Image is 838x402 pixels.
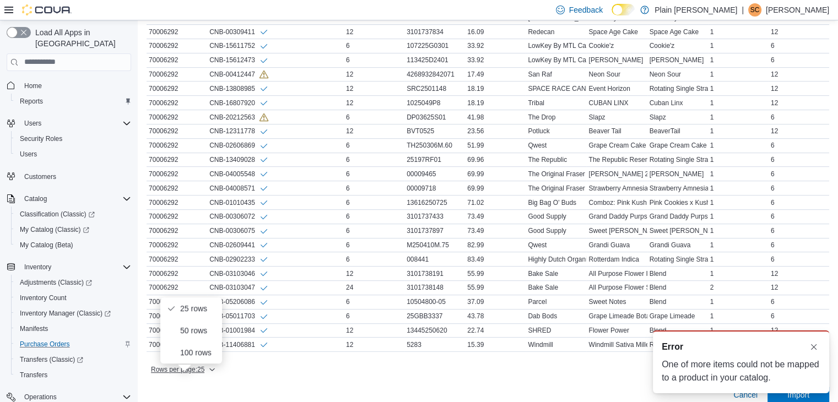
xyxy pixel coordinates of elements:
[647,25,708,39] div: Space Age Cake
[708,224,769,237] div: 1
[526,253,586,266] div: Highly Dutch Organic
[647,238,708,252] div: Grandi Guava
[526,224,586,237] div: Good Supply
[526,111,586,124] div: The Drop
[647,53,708,67] div: [PERSON_NAME]
[769,210,829,223] div: 6
[20,225,89,234] span: My Catalog (Classic)
[15,322,131,335] span: Manifests
[20,340,70,349] span: Purchase Orders
[147,96,207,110] div: 70006292
[769,267,829,280] div: 12
[708,253,769,266] div: 1
[647,96,708,110] div: Cuban Linx
[180,326,215,335] span: 50 rows
[15,238,131,252] span: My Catalog (Beta)
[404,253,465,266] div: 008441
[15,95,47,108] a: Reports
[259,312,268,321] svg: Info
[465,238,526,252] div: 82.99
[586,196,647,209] div: Comboz: Pink Kush Mints + Jet Fuel Pie
[344,238,404,252] div: 6
[147,182,207,195] div: 70006292
[708,25,769,39] div: 1
[20,79,46,93] a: Home
[147,153,207,166] div: 70006292
[465,39,526,52] div: 33.92
[20,260,131,274] span: Inventory
[647,124,708,138] div: BeaverTail
[526,53,586,67] div: LowKey By MTL Cannabis
[344,53,404,67] div: 6
[209,198,268,207] div: CNB-01010435
[11,352,136,367] a: Transfers (Classic)
[465,210,526,223] div: 73.49
[20,134,62,143] span: Security Roles
[259,28,268,36] svg: Info
[2,169,136,184] button: Customers
[526,68,586,81] div: San Raf
[209,70,268,79] div: CNB-00412447
[404,210,465,223] div: 3101737433
[647,267,708,280] div: Blend
[708,210,769,223] div: 1
[209,212,268,221] div: CNB-00306072
[209,155,268,165] div: CNB-13409028
[209,169,268,178] div: CNB-04005548
[526,210,586,223] div: Good Supply
[11,237,136,253] button: My Catalog (Beta)
[147,363,220,376] button: Rows per page:25
[147,53,207,67] div: 70006292
[11,94,136,109] button: Reports
[160,297,222,319] button: 25 rows
[404,196,465,209] div: 13616250725
[465,124,526,138] div: 23.56
[147,39,207,52] div: 70006292
[465,253,526,266] div: 83.49
[612,4,635,15] input: Dark Mode
[742,3,744,17] p: |
[15,307,115,320] a: Inventory Manager (Classic)
[15,132,131,145] span: Security Roles
[147,253,207,266] div: 70006292
[15,208,99,221] a: Classification (Classic)
[259,184,268,193] svg: Info
[15,338,131,351] span: Purchase Orders
[647,224,708,237] div: Sweet [PERSON_NAME] Kush
[147,267,207,280] div: 70006292
[708,153,769,166] div: 1
[404,111,465,124] div: DP03625S01
[344,167,404,181] div: 6
[209,254,268,264] div: CNB-02902233
[708,139,769,152] div: 1
[2,116,136,131] button: Users
[11,275,136,290] a: Adjustments (Classic)
[259,198,268,207] svg: Info
[404,238,465,252] div: M250410M.75
[769,167,829,181] div: 6
[526,167,586,181] div: The Original Fraser Valley Weed Co.
[708,39,769,52] div: 1
[586,124,647,138] div: Beaver Tail
[526,182,586,195] div: The Original Fraser Valley Weed Co.
[2,78,136,94] button: Home
[147,82,207,95] div: 70006292
[647,167,708,181] div: [PERSON_NAME]
[209,183,268,193] div: CNB-04008571
[20,150,37,159] span: Users
[20,210,95,219] span: Classification (Classic)
[404,39,465,52] div: 107225G0301
[209,127,268,136] div: CNB-12311778
[259,255,268,264] svg: Info
[15,148,131,161] span: Users
[586,153,647,166] div: The Republic Reserve 25 Plus
[344,139,404,152] div: 6
[11,207,136,222] a: Classification (Classic)
[526,124,586,138] div: Potluck
[147,124,207,138] div: 70006292
[766,3,829,17] p: [PERSON_NAME]
[769,182,829,195] div: 6
[404,96,465,110] div: 1025049P8
[404,68,465,81] div: 4268932842071
[11,367,136,383] button: Transfers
